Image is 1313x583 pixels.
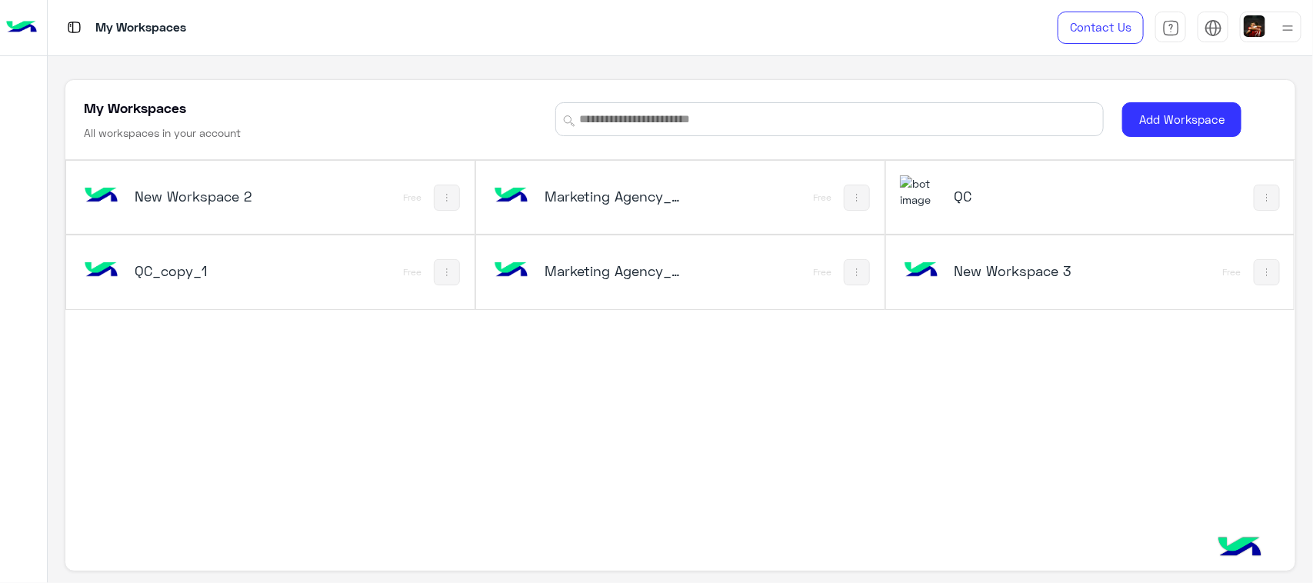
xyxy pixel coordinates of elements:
[1162,19,1180,37] img: tab
[491,250,532,291] img: bot image
[1122,102,1241,137] button: Add Workspace
[1278,18,1298,38] img: profile
[813,192,831,204] div: Free
[1213,521,1267,575] img: hulul-logo.png
[1223,266,1241,278] div: Free
[135,262,272,280] h5: QC_copy_1
[545,187,681,205] h5: Marketing Agency_copy_1
[403,192,422,204] div: Free
[81,175,122,217] img: bot image
[954,262,1091,280] h5: New Workspace 3
[1058,12,1144,44] a: Contact Us
[1155,12,1186,44] a: tab
[84,98,186,117] h5: My Workspaces
[135,187,272,205] h5: New Workspace 2
[95,18,186,38] p: My Workspaces
[81,250,122,291] img: bot image
[84,125,241,141] h6: All workspaces in your account
[954,187,1091,205] h5: QC
[900,175,941,208] img: 197426356791770
[65,18,84,37] img: tab
[6,12,37,44] img: Logo
[403,266,422,278] div: Free
[813,266,831,278] div: Free
[1205,19,1222,37] img: tab
[900,250,941,291] img: bot image
[1244,15,1265,37] img: userImage
[491,175,532,217] img: bot image
[545,262,681,280] h5: Marketing Agency_copy_1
